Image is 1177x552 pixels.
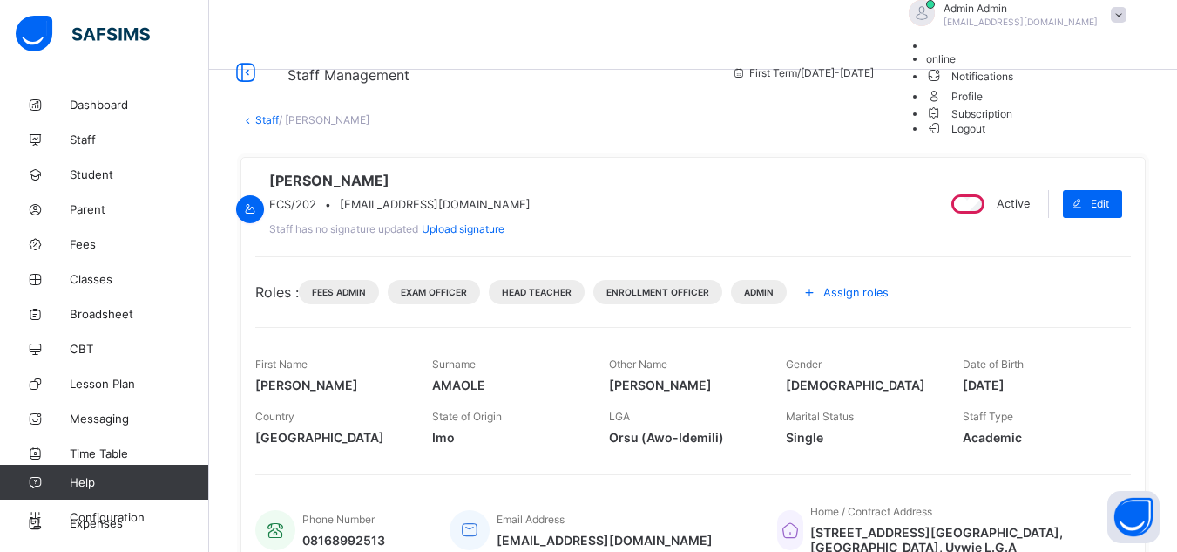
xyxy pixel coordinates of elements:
button: Open asap [1107,491,1160,543]
span: Edit [1091,197,1109,210]
li: dropdown-list-item-buttom-7 [926,120,1135,135]
span: Broadsheet [70,307,209,321]
div: • [269,198,531,211]
span: Email Address [497,513,565,526]
span: [PERSON_NAME] [255,378,406,392]
span: Dashboard [70,98,209,112]
span: LGA [609,410,630,423]
span: [EMAIL_ADDRESS][DOMAIN_NAME] [944,17,1098,27]
span: Roles : [255,283,299,301]
img: safsims [16,16,150,52]
li: dropdown-list-item-text-4 [926,85,1135,106]
span: Logout [926,119,986,138]
span: Subscription [926,107,1013,120]
span: Gender [786,358,822,371]
span: Date of Birth [963,358,1024,371]
span: Head Teacher [502,287,572,297]
span: Exam Officer [401,287,467,297]
span: Phone Number [302,513,375,526]
span: Single [786,430,937,445]
span: Help [70,475,208,489]
span: [PERSON_NAME] [609,378,760,392]
span: [GEOGRAPHIC_DATA] [255,430,406,445]
span: Admin Admin [944,2,1098,15]
span: session/term information [732,66,874,79]
span: [DATE] [963,378,1113,392]
span: Assign roles [823,286,889,299]
span: Country [255,410,294,423]
span: Academic [963,430,1113,445]
span: Time Table [70,446,209,460]
span: Imo [432,430,583,445]
span: [DEMOGRAPHIC_DATA] [786,378,937,392]
span: 08168992513 [302,533,385,548]
span: Fees Admin [312,287,366,297]
li: dropdown-list-item-null-0 [926,39,1135,52]
span: Active [997,197,1030,210]
span: online [926,52,956,65]
span: State of Origin [432,410,502,423]
span: Admin [744,287,774,297]
span: Classes [70,272,209,286]
span: Configuration [70,510,208,524]
span: [PERSON_NAME] [269,172,531,189]
span: Staff has no signature updated [269,222,418,235]
span: Student [70,167,209,181]
span: CBT [70,342,209,356]
span: Lesson Plan [70,377,209,391]
span: Staff Type [963,410,1013,423]
li: dropdown-list-item-null-6 [926,106,1135,120]
li: dropdown-list-item-null-2 [926,52,1135,65]
span: Other Name [609,358,667,371]
span: Parent [70,202,209,216]
span: Fees [70,237,209,251]
a: Staff [255,113,279,126]
span: Home / Contract Address [810,505,932,518]
span: AMAOLE [432,378,583,392]
span: Messaging [70,412,209,426]
span: Upload signature [422,222,504,235]
span: / [PERSON_NAME] [279,113,369,126]
span: Staff Management [287,66,409,84]
li: dropdown-list-item-text-3 [926,65,1135,85]
span: [EMAIL_ADDRESS][DOMAIN_NAME] [340,198,531,211]
span: Enrollment Officer [606,287,709,297]
span: Profile [926,85,1135,106]
span: Marital Status [786,410,854,423]
span: [EMAIL_ADDRESS][DOMAIN_NAME] [497,533,713,548]
span: Staff [70,133,209,147]
span: Orsu (Awo-Idemili) [609,430,760,445]
span: Surname [432,358,476,371]
span: Notifications [926,65,1135,85]
span: ECS/202 [269,198,316,211]
span: First Name [255,358,308,371]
